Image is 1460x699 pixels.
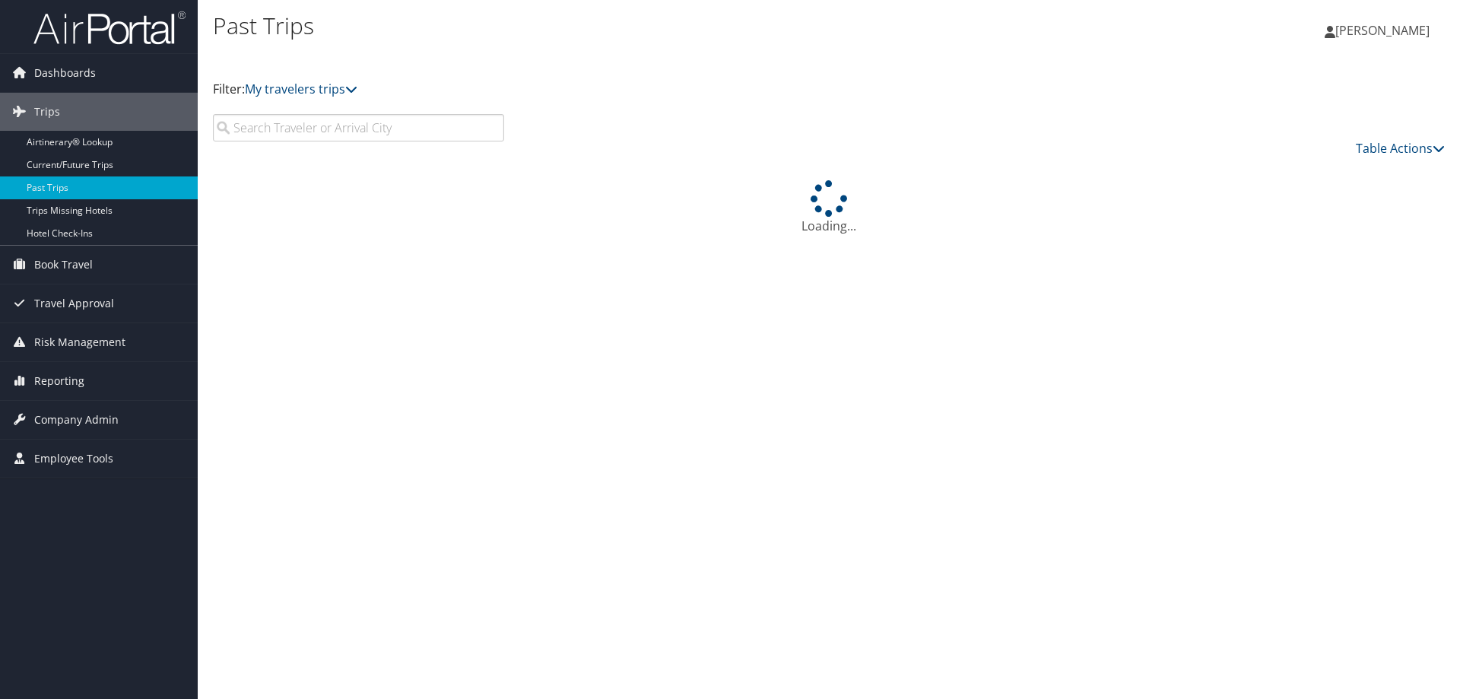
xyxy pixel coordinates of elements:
[213,180,1445,235] div: Loading...
[34,440,113,478] span: Employee Tools
[34,284,114,322] span: Travel Approval
[213,10,1034,42] h1: Past Trips
[34,54,96,92] span: Dashboards
[34,323,125,361] span: Risk Management
[1335,22,1430,39] span: [PERSON_NAME]
[245,81,357,97] a: My travelers trips
[213,114,504,141] input: Search Traveler or Arrival City
[1356,140,1445,157] a: Table Actions
[34,246,93,284] span: Book Travel
[33,10,186,46] img: airportal-logo.png
[1325,8,1445,53] a: [PERSON_NAME]
[34,93,60,131] span: Trips
[34,401,119,439] span: Company Admin
[34,362,84,400] span: Reporting
[213,80,1034,100] p: Filter:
